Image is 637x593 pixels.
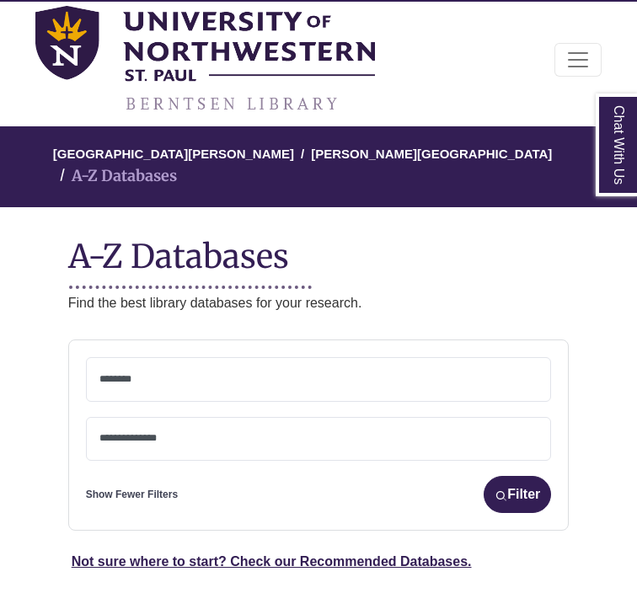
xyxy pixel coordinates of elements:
[484,476,551,513] button: Filter
[53,164,177,189] li: A-Z Databases
[99,433,538,446] textarea: Search
[554,43,602,77] button: Toggle navigation
[86,487,178,503] a: Show Fewer Filters
[53,144,294,161] a: [GEOGRAPHIC_DATA][PERSON_NAME]
[35,6,375,114] img: library_home
[99,374,538,387] textarea: Search
[311,144,552,161] a: [PERSON_NAME][GEOGRAPHIC_DATA]
[68,224,570,275] h1: A-Z Databases
[68,292,570,314] p: Find the best library databases for your research.
[68,126,570,207] nav: breadcrumb
[72,554,472,569] a: Not sure where to start? Check our Recommended Databases.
